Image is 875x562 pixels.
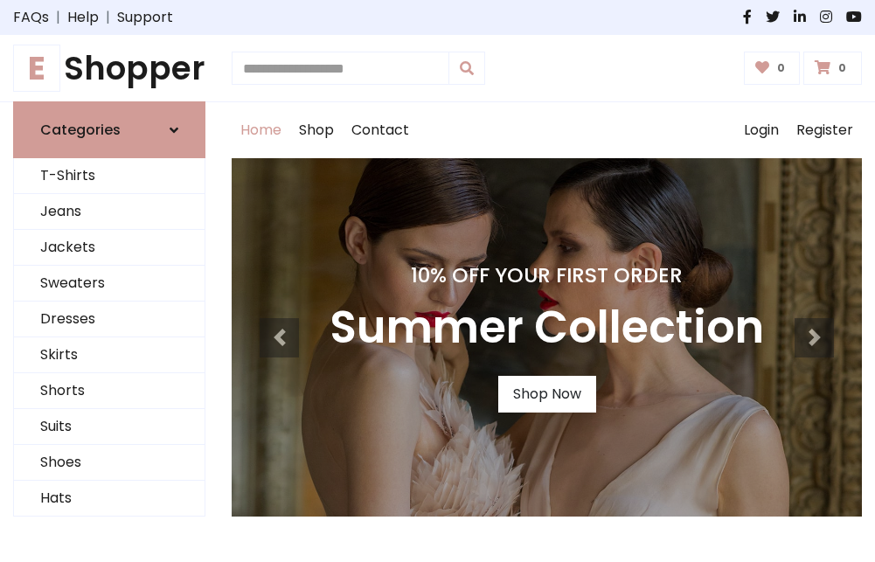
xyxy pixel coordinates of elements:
a: 0 [744,52,801,85]
span: 0 [834,60,851,76]
a: Support [117,7,173,28]
span: E [13,45,60,92]
a: Jeans [14,194,205,230]
a: Shoes [14,445,205,481]
a: Shop [290,102,343,158]
a: Dresses [14,302,205,337]
span: | [99,7,117,28]
a: Hats [14,481,205,517]
a: Jackets [14,230,205,266]
a: Skirts [14,337,205,373]
a: Shop Now [498,376,596,413]
h1: Shopper [13,49,205,87]
a: Home [232,102,290,158]
a: 0 [803,52,862,85]
span: 0 [773,60,789,76]
a: T-Shirts [14,158,205,194]
a: Help [67,7,99,28]
a: Categories [13,101,205,158]
a: FAQs [13,7,49,28]
span: | [49,7,67,28]
h6: Categories [40,121,121,138]
h4: 10% Off Your First Order [330,263,764,288]
a: Register [788,102,862,158]
a: Sweaters [14,266,205,302]
h3: Summer Collection [330,302,764,355]
a: Shorts [14,373,205,409]
a: EShopper [13,49,205,87]
a: Login [735,102,788,158]
a: Contact [343,102,418,158]
a: Suits [14,409,205,445]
